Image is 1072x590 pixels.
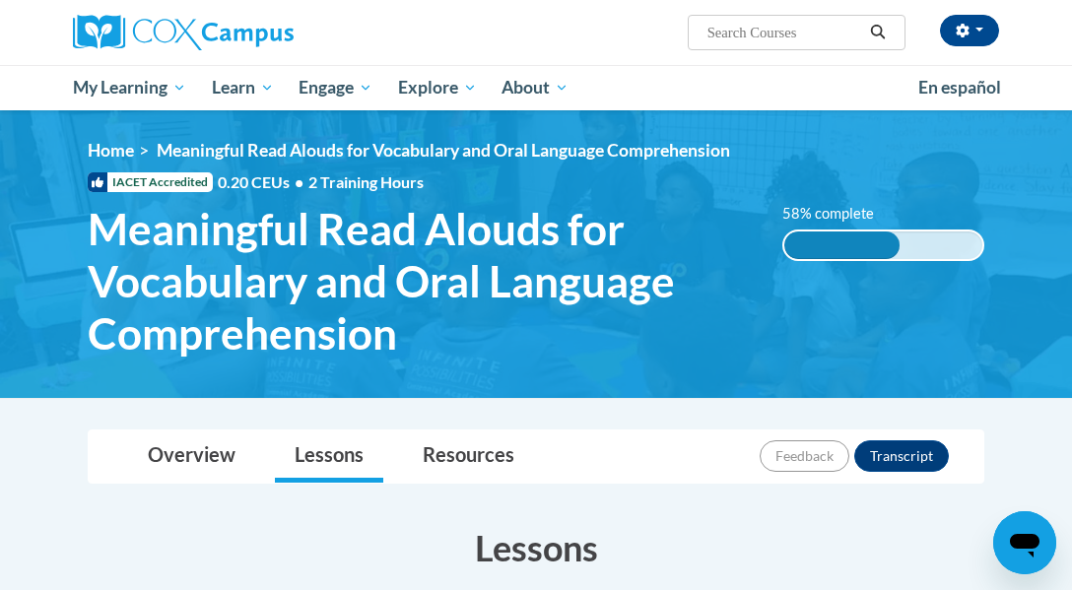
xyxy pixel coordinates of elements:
span: Engage [299,76,372,99]
span: • [295,172,303,191]
button: Search [863,21,893,44]
h3: Lessons [88,523,984,572]
a: Explore [385,65,490,110]
span: My Learning [73,76,186,99]
a: About [490,65,582,110]
label: 58% complete [782,203,896,225]
button: Feedback [760,440,849,472]
span: Explore [398,76,477,99]
a: Learn [199,65,287,110]
span: IACET Accredited [88,172,213,192]
span: Learn [212,76,274,99]
a: En español [905,67,1014,108]
span: 0.20 CEUs [218,171,308,193]
a: My Learning [60,65,199,110]
span: Meaningful Read Alouds for Vocabulary and Oral Language Comprehension [157,140,730,161]
a: Home [88,140,134,161]
span: About [502,76,569,99]
button: Transcript [854,440,949,472]
button: Account Settings [940,15,999,46]
a: Engage [286,65,385,110]
iframe: Button to launch messaging window [993,511,1056,574]
a: Cox Campus [73,15,362,50]
a: Lessons [275,430,383,483]
span: 2 Training Hours [308,172,424,191]
span: Meaningful Read Alouds for Vocabulary and Oral Language Comprehension [88,203,753,359]
div: Main menu [58,65,1014,110]
img: Cox Campus [73,15,294,50]
span: En español [918,77,1001,98]
div: 58% complete [784,231,900,259]
input: Search Courses [705,21,863,44]
a: Resources [403,430,534,483]
a: Overview [128,430,255,483]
